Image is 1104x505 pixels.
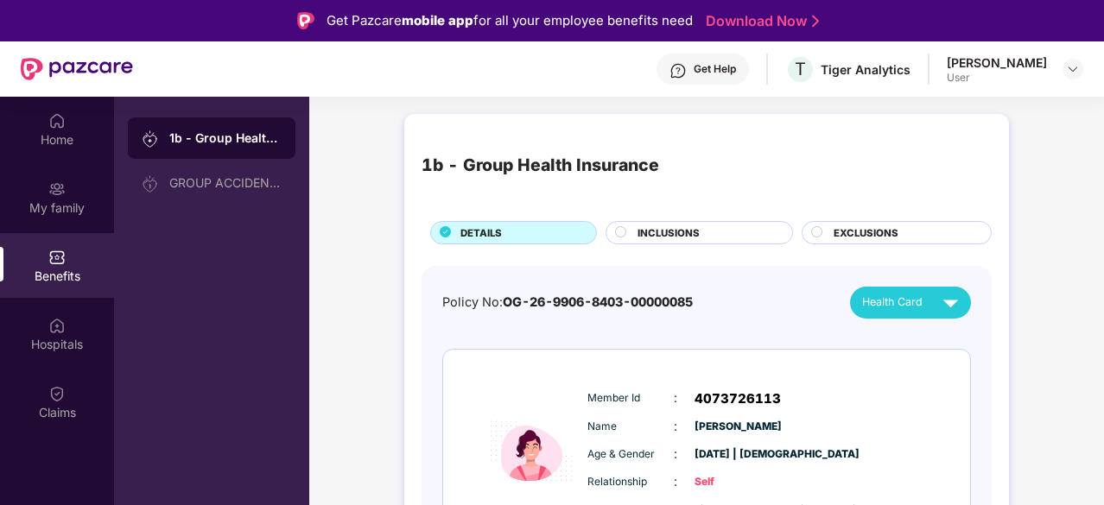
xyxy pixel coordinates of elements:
[706,12,814,30] a: Download Now
[48,385,66,402] img: svg+xml;base64,PHN2ZyBpZD0iQ2xhaW0iIHhtbG5zPSJodHRwOi8vd3d3LnczLm9yZy8yMDAwL3N2ZyIgd2lkdGg9IjIwIi...
[834,225,898,241] span: EXCLUSIONS
[297,12,314,29] img: Logo
[694,62,736,76] div: Get Help
[503,294,693,309] span: OG-26-9906-8403-00000085
[422,152,659,179] div: 1b - Group Health Insurance
[327,10,693,31] div: Get Pazcare for all your employee benefits need
[821,61,910,78] div: Tiger Analytics
[48,317,66,334] img: svg+xml;base64,PHN2ZyBpZD0iSG9zcGl0YWxzIiB4bWxucz0iaHR0cDovL3d3dy53My5vcmcvMjAwMC9zdmciIHdpZHRoPS...
[587,446,674,463] span: Age & Gender
[674,472,677,491] span: :
[587,390,674,407] span: Member Id
[850,287,971,319] button: Health Card
[402,12,473,28] strong: mobile app
[142,130,159,148] img: svg+xml;base64,PHN2ZyB3aWR0aD0iMjAiIGhlaWdodD0iMjAiIHZpZXdCb3g9IjAgMCAyMCAyMCIgZmlsbD0ibm9uZSIgeG...
[812,12,819,30] img: Stroke
[587,419,674,435] span: Name
[947,71,1047,85] div: User
[669,62,687,79] img: svg+xml;base64,PHN2ZyBpZD0iSGVscC0zMngzMiIgeG1sbnM9Imh0dHA6Ly93d3cudzMub3JnLzIwMDAvc3ZnIiB3aWR0aD...
[695,474,781,490] span: Self
[695,419,781,435] span: [PERSON_NAME]
[169,176,282,190] div: GROUP ACCIDENTAL INSURANCE
[862,294,923,311] span: Health Card
[142,175,159,193] img: svg+xml;base64,PHN2ZyB3aWR0aD0iMjAiIGhlaWdodD0iMjAiIHZpZXdCb3g9IjAgMCAyMCAyMCIgZmlsbD0ibm9uZSIgeG...
[169,129,282,147] div: 1b - Group Health Insurance
[587,474,674,490] span: Relationship
[48,112,66,129] img: svg+xml;base64,PHN2ZyBpZD0iSG9tZSIgeG1sbnM9Imh0dHA6Ly93d3cudzMub3JnLzIwMDAvc3ZnIiB3aWR0aD0iMjAiIG...
[695,446,781,463] span: [DATE] | [DEMOGRAPHIC_DATA]
[1066,62,1080,76] img: svg+xml;base64,PHN2ZyBpZD0iRHJvcGRvd24tMzJ4MzIiIHhtbG5zPSJodHRwOi8vd3d3LnczLm9yZy8yMDAwL3N2ZyIgd2...
[936,287,966,318] img: svg+xml;base64,PHN2ZyB4bWxucz0iaHR0cDovL3d3dy53My5vcmcvMjAwMC9zdmciIHZpZXdCb3g9IjAgMCAyNCAyNCIgd2...
[674,417,677,436] span: :
[795,59,806,79] span: T
[638,225,700,241] span: INCLUSIONS
[442,293,693,312] div: Policy No:
[460,225,502,241] span: DETAILS
[48,180,66,198] img: svg+xml;base64,PHN2ZyB3aWR0aD0iMjAiIGhlaWdodD0iMjAiIHZpZXdCb3g9IjAgMCAyMCAyMCIgZmlsbD0ibm9uZSIgeG...
[674,445,677,464] span: :
[695,388,781,409] span: 4073726113
[947,54,1047,71] div: [PERSON_NAME]
[674,388,677,407] span: :
[21,58,133,80] img: New Pazcare Logo
[48,249,66,266] img: svg+xml;base64,PHN2ZyBpZD0iQmVuZWZpdHMiIHhtbG5zPSJodHRwOi8vd3d3LnczLm9yZy8yMDAwL3N2ZyIgd2lkdGg9Ij...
